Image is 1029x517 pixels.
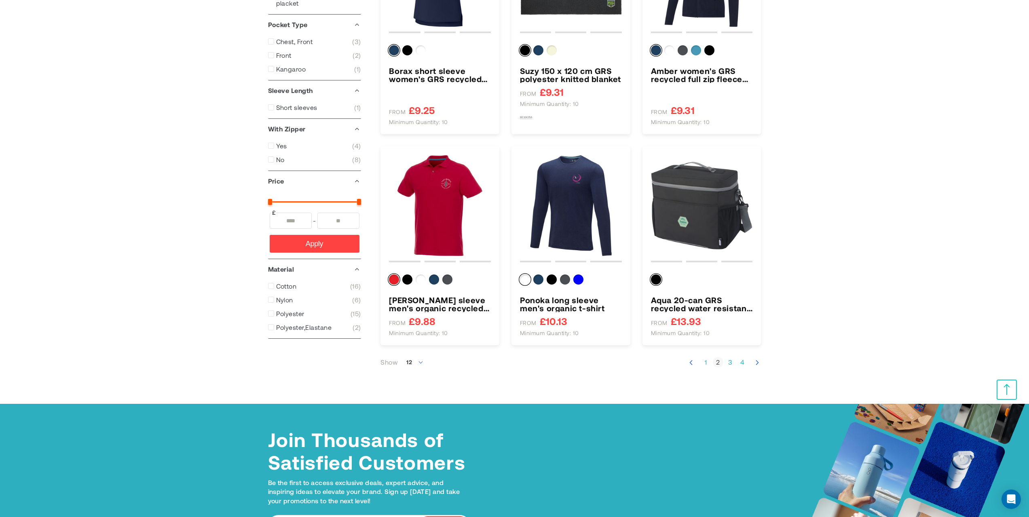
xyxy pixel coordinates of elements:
[270,213,312,229] input: From
[651,319,668,327] span: FROM
[354,103,361,112] span: 1
[651,155,753,257] img: Aqua 20-can GRS recycled water resistant cooler bag 22L
[547,45,557,55] div: Beige
[276,156,285,164] span: No
[1002,490,1021,509] div: Open Intercom Messenger
[402,45,412,55] div: Solid Black
[406,359,412,365] span: 12
[520,329,579,337] span: Minimum quantity: 10
[416,274,426,285] div: White
[547,274,557,285] div: Solid Black
[651,108,668,116] span: FROM
[270,235,359,253] button: Apply
[651,118,710,126] span: Minimum quantity: 10
[442,274,452,285] div: Storm Grey
[268,478,470,505] p: Be the first to access exclusive deals, expert advice, and inspiring ideas to elevate your brand....
[389,274,399,285] div: Red
[389,118,448,126] span: Minimum quantity: 10
[350,282,361,290] span: 16
[268,259,361,279] div: Material
[409,105,435,115] span: £9.25
[409,316,435,326] span: £9.88
[268,65,361,73] a: Kangaroo 1
[651,274,661,285] div: Black
[276,323,332,331] span: Polyester,Elastane
[753,358,761,367] a: Next
[678,45,688,55] div: Storm Grey
[651,296,753,312] a: Aqua 20-can GRS recycled water resistant cooler bag 22L
[271,209,277,217] span: £
[520,274,622,288] div: Colour
[268,171,361,191] div: Price
[353,51,361,59] span: 2
[651,274,753,288] div: Colour
[540,87,564,97] span: £9.31
[312,213,317,229] span: -
[520,112,532,124] img: Seasons
[268,428,470,473] h4: Join Thousands of Satisfied Customers
[704,45,714,55] div: Solid Black
[520,90,537,97] span: FROM
[268,38,361,46] a: Chest, Front 3
[687,358,695,367] a: Previous
[389,329,448,337] span: Minimum quantity: 10
[651,45,661,55] div: Navy
[540,316,567,326] span: £10.13
[389,67,491,83] a: Borax short sleeve women&#039;s GRS recycled cool fit t-shirt
[276,38,313,46] span: Chest, Front
[276,282,297,290] span: Cotton
[353,323,361,331] span: 2
[352,156,361,164] span: 8
[268,103,361,112] a: Short sleeves 1
[533,274,543,285] div: Navy
[402,274,412,285] div: Solid Black
[380,358,398,366] label: Show
[268,296,361,304] a: Nylon 6
[389,319,406,327] span: FROM
[520,45,530,55] div: Black
[276,103,317,112] span: Short sleeves
[276,142,287,150] span: Yes
[268,323,361,331] a: Polyester,Elastane 2
[402,354,429,370] span: 12
[268,156,361,164] a: No 8
[389,155,491,257] a: Beryl short sleeve men&#039;s organic recycled polo
[520,274,530,285] div: White
[651,67,753,83] a: Amber women&#039;s GRS recycled full zip fleece jacket
[520,100,579,108] span: Minimum quantity: 10
[389,274,491,288] div: Colour
[268,310,361,318] a: Polyester 15
[352,296,361,304] span: 6
[276,310,304,318] span: Polyester
[520,296,622,312] a: Ponoka long sleeve men&#039;s organic t-shirt
[352,142,361,150] span: 4
[351,310,361,318] span: 15
[520,45,622,59] div: Colour
[276,65,306,73] span: Kangaroo
[520,319,537,327] span: FROM
[651,45,753,59] div: Colour
[389,108,406,116] span: FROM
[389,296,491,312] h3: [PERSON_NAME] sleeve men's organic recycled polo
[389,45,491,59] div: Colour
[560,274,570,285] div: Storm Grey
[687,353,761,371] nav: Pagination
[429,274,439,285] div: Navy
[737,358,748,366] a: Page 4
[713,358,723,366] strong: 2
[389,67,491,83] h3: Borax short sleeve women's GRS recycled cool fit t-shirt
[276,51,292,59] span: Front
[276,296,293,304] span: Nylon
[520,67,622,83] a: Suzy 150 x 120 cm GRS polyester knitted blanket
[268,80,361,101] div: Sleeve Length
[691,45,701,55] div: Nxt Blue
[268,51,361,59] a: Front 2
[520,296,622,312] h3: Ponoka long sleeve men's organic t-shirt
[268,142,361,150] a: Yes 4
[701,358,711,366] a: Page 1
[268,282,361,290] a: Cotton 16
[520,155,622,257] a: Ponoka long sleeve men&#039;s organic t-shirt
